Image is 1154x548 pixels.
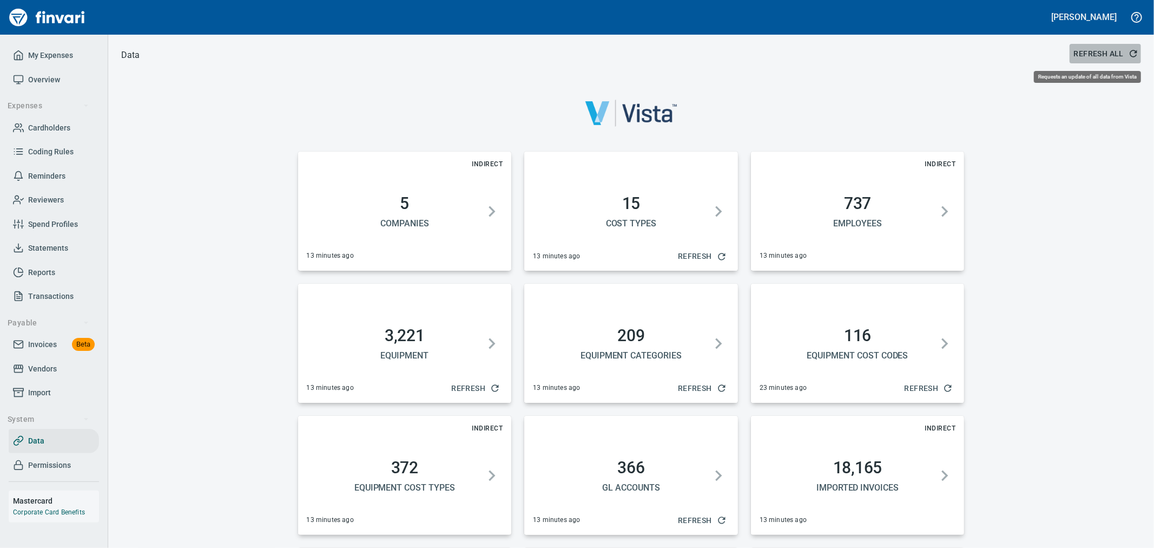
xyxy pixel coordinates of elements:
button: 15Cost Types [533,181,729,242]
button: System [3,409,94,429]
h2: 5 [311,194,499,213]
span: Reminders [28,169,65,183]
button: 737Employees [760,181,956,242]
button: 3,221Equipment [307,313,503,374]
span: Data [28,434,44,448]
span: Statements [28,242,68,255]
span: Invoices [28,338,57,351]
a: Coding Rules [9,140,99,164]
a: Permissions [9,453,99,478]
a: Overview [9,68,99,92]
span: Reports [28,266,55,279]
span: Expenses [8,99,89,113]
span: Refresh [678,514,725,527]
h5: Equipment [311,350,499,361]
span: Refresh [905,382,952,395]
h2: 116 [764,326,952,345]
h5: GL Accounts [537,482,725,493]
h2: 209 [537,326,725,345]
h5: Equipment Cost Types [311,482,499,493]
button: [PERSON_NAME] [1049,9,1119,25]
h2: 18,165 [764,458,952,478]
span: 23 minutes ago [760,383,807,394]
a: InvoicesBeta [9,332,99,357]
a: Transactions [9,284,99,309]
span: Refresh [678,250,725,263]
a: Reminders [9,164,99,188]
a: Data [9,429,99,453]
span: Import [28,386,51,400]
a: Statements [9,236,99,260]
button: Refresh [447,379,503,399]
h5: Equipment Categories [537,350,725,361]
span: 13 minutes ago [307,515,354,526]
a: Reviewers [9,188,99,212]
span: Beta [72,338,95,351]
span: Overview [28,73,60,87]
span: Transactions [28,290,74,303]
span: Indirect [467,159,507,169]
span: My Expenses [28,49,73,62]
button: Refresh All [1070,44,1141,64]
span: 13 minutes ago [533,251,580,262]
span: Refresh All [1074,47,1137,61]
span: Cardholders [28,121,70,135]
h5: Cost Types [537,218,725,229]
a: Vendors [9,357,99,381]
button: Refresh [900,379,956,399]
img: Finvari [6,4,88,30]
a: Import [9,381,99,405]
span: Indirect [920,423,960,434]
a: Cardholders [9,116,99,140]
span: Spend Profiles [28,218,78,231]
span: System [8,413,89,426]
h2: 15 [537,194,725,213]
button: Expenses [3,96,94,116]
span: Coding Rules [28,145,74,159]
p: Data [121,49,140,62]
span: Vendors [28,362,57,376]
a: Spend Profiles [9,212,99,237]
button: 209Equipment Categories [533,313,729,374]
span: Indirect [920,159,960,169]
h2: 737 [764,194,952,213]
span: Refresh [678,382,725,395]
h2: 3,221 [311,326,499,345]
span: 13 minutes ago [760,251,807,262]
h6: Mastercard [13,495,99,507]
button: Refresh [674,379,729,399]
a: Corporate Card Benefits [13,508,85,516]
button: 18,165Imported Invoices [760,445,956,506]
span: Permissions [28,459,71,472]
h2: 366 [537,458,725,478]
button: Refresh [674,246,729,266]
h5: [PERSON_NAME] [1052,11,1117,23]
h5: Companies [311,218,499,229]
button: 116Equipment Cost Codes [760,313,956,374]
span: Indirect [467,423,507,434]
button: Refresh [674,511,729,531]
span: Payable [8,316,89,330]
span: Refresh [451,382,498,395]
nav: breadcrumb [121,49,140,62]
button: Payable [3,313,94,333]
span: 13 minutes ago [533,515,580,526]
h5: Employees [764,218,952,229]
span: 13 minutes ago [760,515,807,526]
button: 372Equipment Cost Types [307,445,503,506]
h5: Imported Invoices [764,482,952,493]
span: Reviewers [28,193,64,207]
button: 5Companies [307,181,503,242]
span: 13 minutes ago [533,383,580,394]
a: My Expenses [9,43,99,68]
span: 13 minutes ago [307,383,354,394]
a: Reports [9,260,99,285]
span: 13 minutes ago [307,251,354,262]
h5: Equipment Cost Codes [764,350,952,361]
h2: 372 [311,458,499,478]
button: 366GL Accounts [533,445,729,506]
